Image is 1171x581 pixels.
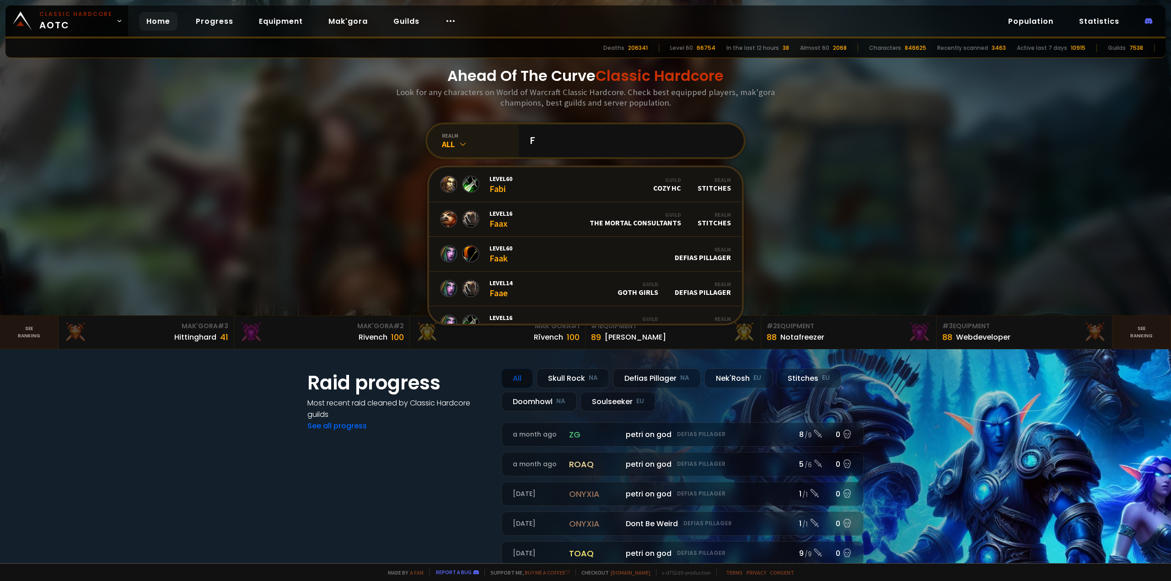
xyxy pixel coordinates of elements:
span: # 1 [591,321,600,330]
span: Level 60 [489,244,512,252]
div: Faak [489,244,512,264]
a: #1Equipment89[PERSON_NAME] [585,316,761,349]
h1: Raid progress [307,368,490,397]
a: Seeranking [1112,316,1171,349]
small: NA [680,373,689,383]
div: Amnesty [627,315,658,331]
div: Defias Pillager [675,315,731,331]
span: v. d752d5 - production [656,569,711,576]
a: Level14FaaeGuildGoth GirlsRealmDefias Pillager [429,272,742,306]
div: Realm [675,315,731,322]
div: Almost 60 [800,44,829,52]
a: Level16FaaxGuildThe Mortal ConsultantsRealmStitches [429,202,742,237]
a: a month agoroaqpetri on godDefias Pillager5 /60 [501,452,864,476]
a: [DATE]onyxiaDont Be WeirdDefias Pillager1 /10 [501,512,864,536]
div: Stitches [776,368,841,388]
div: Defias Pillager [675,281,731,297]
a: Buy me a coffee [525,569,570,576]
div: Active last 7 days [1017,44,1067,52]
div: 7538 [1129,44,1143,52]
div: The Mortal Consultants [590,211,681,227]
div: Guild [627,315,658,322]
div: Realm [698,176,731,183]
div: Equipment [767,321,931,331]
a: Mak'Gora#1Rîvench100 [410,316,585,349]
small: EU [822,373,830,383]
div: 89 [591,331,601,343]
div: Nek'Rosh [704,368,773,388]
span: # 2 [393,321,404,330]
div: 100 [567,331,580,343]
div: Guild [618,281,658,288]
div: All [501,368,533,388]
span: Level 60 [489,175,512,183]
div: Doomhowl [501,392,577,411]
div: Characters [869,44,901,52]
a: Level60FabiGuildCozy HCRealmStitches [429,167,742,202]
div: Equipment [591,321,755,331]
a: a month agozgpetri on godDefias Pillager8 /90 [501,422,864,447]
div: 846625 [905,44,926,52]
a: Guilds [386,12,427,31]
div: Mak'Gora [64,321,228,331]
div: Mak'Gora [240,321,404,331]
div: Rîvench [534,331,563,343]
a: [DATE]onyxiapetri on godDefias Pillager1 /10 [501,482,864,506]
span: AOTC [39,10,113,32]
div: 88 [767,331,777,343]
h4: Most recent raid cleaned by Classic Hardcore guilds [307,397,490,420]
div: Mak'Gora [415,321,580,331]
h1: Ahead Of The Curve [447,65,724,87]
a: Statistics [1072,12,1127,31]
div: Cozy HC [653,176,681,192]
span: Support me, [484,569,570,576]
a: Progress [188,12,241,31]
div: All [442,139,519,149]
a: Privacy [747,569,766,576]
div: Deaths [603,44,624,52]
div: 66754 [697,44,715,52]
a: Home [139,12,177,31]
a: Level16FaalGuildAmnestyRealmDefias Pillager [429,306,742,341]
a: See all progress [307,421,367,431]
span: Classic Hardcore [596,65,724,86]
div: realm [442,132,519,139]
div: 2068 [833,44,847,52]
div: 10915 [1071,44,1085,52]
div: Faae [489,279,512,298]
div: In the last 12 hours [726,44,779,52]
div: Stitches [698,176,731,192]
div: Webdeveloper [956,331,1010,343]
div: Stitches [698,211,731,227]
div: 3463 [992,44,1006,52]
div: [PERSON_NAME] [605,331,666,343]
div: 38 [783,44,789,52]
a: Classic HardcoreAOTC [5,5,128,37]
small: Classic Hardcore [39,10,113,18]
a: Consent [770,569,794,576]
small: NA [556,397,565,406]
a: Population [1001,12,1061,31]
div: 206341 [628,44,648,52]
div: 41 [220,331,228,343]
small: NA [589,373,598,383]
h3: Look for any characters on World of Warcraft Classic Hardcore. Check best equipped players, mak'g... [392,87,779,108]
a: Report a bug [436,569,472,576]
span: # 3 [218,321,228,330]
a: #3Equipment88Webdeveloper [937,316,1112,349]
div: Guild [590,211,681,218]
div: Defias Pillager [613,368,701,388]
span: Level 16 [489,209,512,218]
div: Recently scanned [937,44,988,52]
span: Level 16 [489,314,512,322]
div: Realm [698,211,731,218]
a: [DATE]toaqpetri on godDefias Pillager9 /90 [501,541,864,565]
div: Guild [653,176,681,183]
div: Hittinghard [174,331,216,343]
a: Mak'Gora#3Hittinghard41 [59,316,234,349]
small: EU [753,373,761,383]
div: 88 [942,331,952,343]
div: Faal [489,314,512,333]
div: Guilds [1108,44,1126,52]
span: Level 14 [489,279,512,287]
